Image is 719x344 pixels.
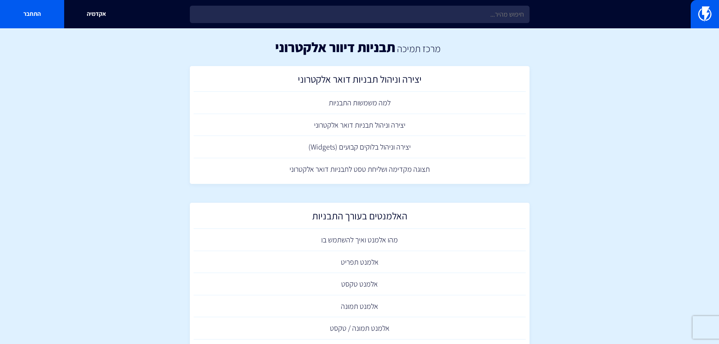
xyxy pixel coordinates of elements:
[194,273,526,295] a: אלמנט טקסט
[194,70,526,92] a: יצירה וניהול תבניות דואר אלקטרוני
[194,251,526,273] a: אלמנט תפריט
[194,92,526,114] a: למה משמשות התבניות
[197,74,522,88] h2: יצירה וניהול תבניות דואר אלקטרוני
[194,207,526,229] a: האלמנטים בעורך התבניות
[275,40,395,55] h1: תבניות דיוור אלקטרוני
[194,158,526,180] a: תצוגה מקדימה ושליחת טסט לתבניות דואר אלקטרוני
[397,42,440,55] a: מרכז תמיכה
[190,6,530,23] input: חיפוש מהיר...
[197,210,522,225] h2: האלמנטים בעורך התבניות
[194,229,526,251] a: מהו אלמנט ואיך להשתמש בו
[194,295,526,318] a: אלמנט תמונה
[194,136,526,158] a: יצירה וניהול בלוקים קבועים (Widgets)
[194,114,526,136] a: יצירה וניהול תבניות דואר אלקטרוני
[194,317,526,339] a: אלמנט תמונה / טקסט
